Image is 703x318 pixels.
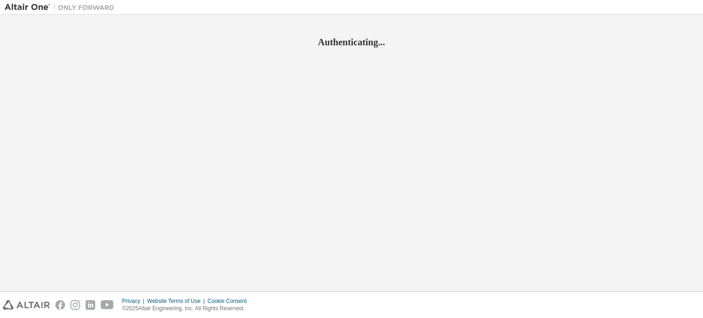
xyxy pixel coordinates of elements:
[147,297,207,305] div: Website Terms of Use
[101,300,114,310] img: youtube.svg
[207,297,252,305] div: Cookie Consent
[55,300,65,310] img: facebook.svg
[5,36,698,48] h2: Authenticating...
[122,297,147,305] div: Privacy
[3,300,50,310] img: altair_logo.svg
[86,300,95,310] img: linkedin.svg
[122,305,252,313] p: © 2025 Altair Engineering, Inc. All Rights Reserved.
[5,3,119,12] img: Altair One
[70,300,80,310] img: instagram.svg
